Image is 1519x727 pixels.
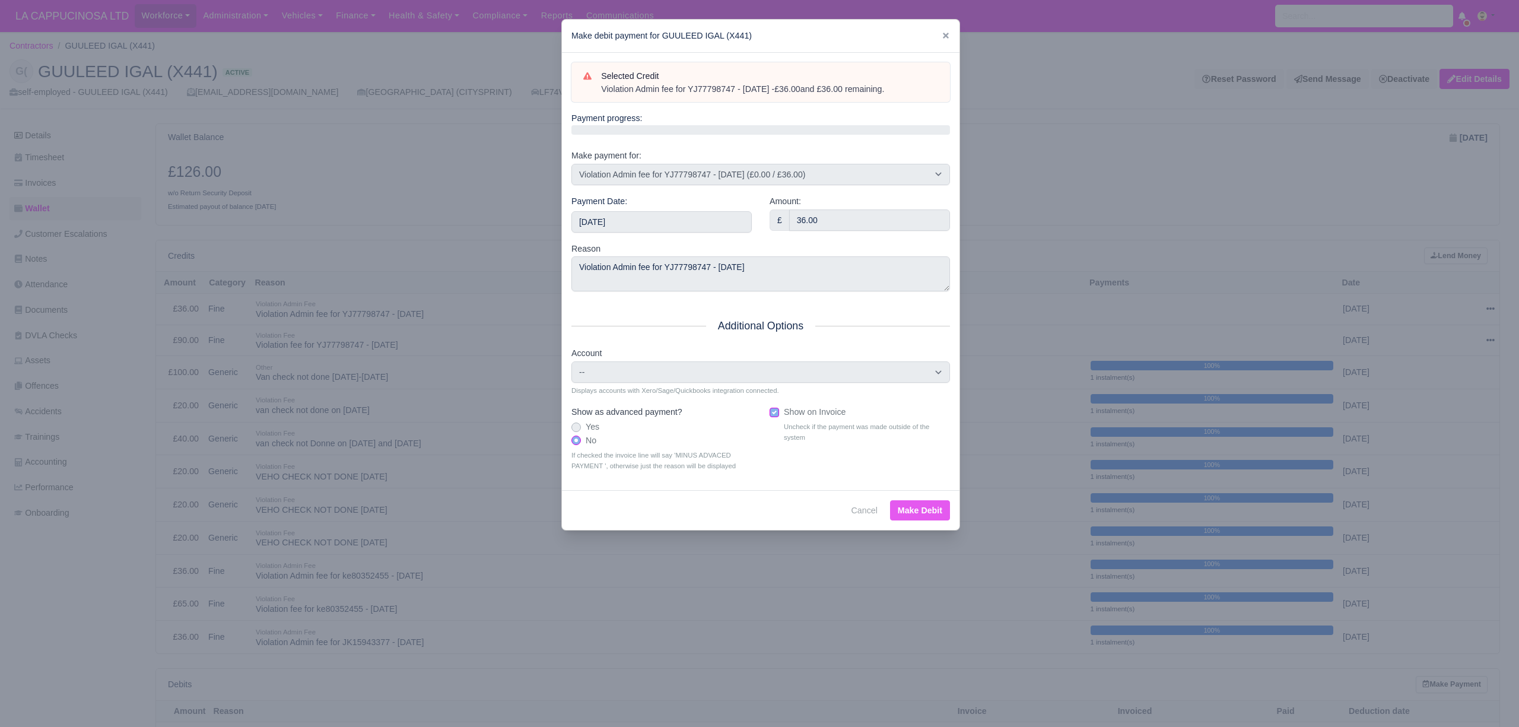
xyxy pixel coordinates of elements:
[586,420,599,434] label: Yes
[586,434,596,447] label: No
[571,112,950,135] div: Payment progress:
[1460,670,1519,727] iframe: Chat Widget
[784,405,846,419] label: Show on Invoice
[571,385,950,396] small: Displays accounts with Xero/Sage/Quickbooks integration connected.
[601,71,938,81] h6: Selected Credit
[571,149,641,163] label: Make payment for:
[571,320,950,332] h5: Additional Options
[890,500,950,520] button: Make Debit
[562,20,959,53] div: Make debit payment for GUULEED IGAL (X441)
[571,450,752,471] small: If checked the invoice line will say 'MINUS ADVACED PAYMENT ', otherwise just the reason will be ...
[789,209,950,231] input: 0.00
[784,421,950,443] small: Uncheck if the payment was made outside of the system
[571,347,602,360] label: Account
[770,195,801,208] label: Amount:
[571,405,682,419] label: Show as advanced payment?
[770,209,790,231] div: £
[774,84,800,94] strong: £36.00
[601,84,938,96] div: Violation Admin fee for YJ77798747 - [DATE] - and £36.00 remaining.
[571,195,627,208] label: Payment Date:
[571,242,600,256] label: Reason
